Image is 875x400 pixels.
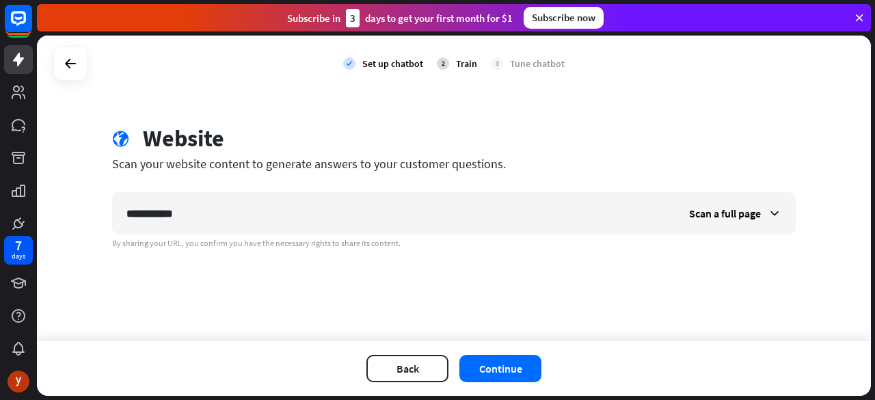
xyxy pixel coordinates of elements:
div: 3 [491,57,503,70]
i: globe [112,131,129,148]
div: Subscribe in days to get your first month for $1 [287,9,513,27]
span: Scan a full page [689,206,761,220]
button: Continue [459,355,541,382]
div: Website [143,124,224,152]
div: Subscribe now [524,7,604,29]
div: Tune chatbot [510,57,565,70]
div: days [12,252,25,261]
div: Scan your website content to generate answers to your customer questions. [112,156,796,172]
div: Set up chatbot [362,57,423,70]
i: check [343,57,355,70]
div: 7 [15,239,22,252]
div: 3 [346,9,360,27]
button: Back [366,355,448,382]
div: Train [456,57,477,70]
a: 7 days [4,236,33,265]
div: By sharing your URL, you confirm you have the necessary rights to share its content. [112,238,796,249]
div: 2 [437,57,449,70]
button: Open LiveChat chat widget [11,5,52,46]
